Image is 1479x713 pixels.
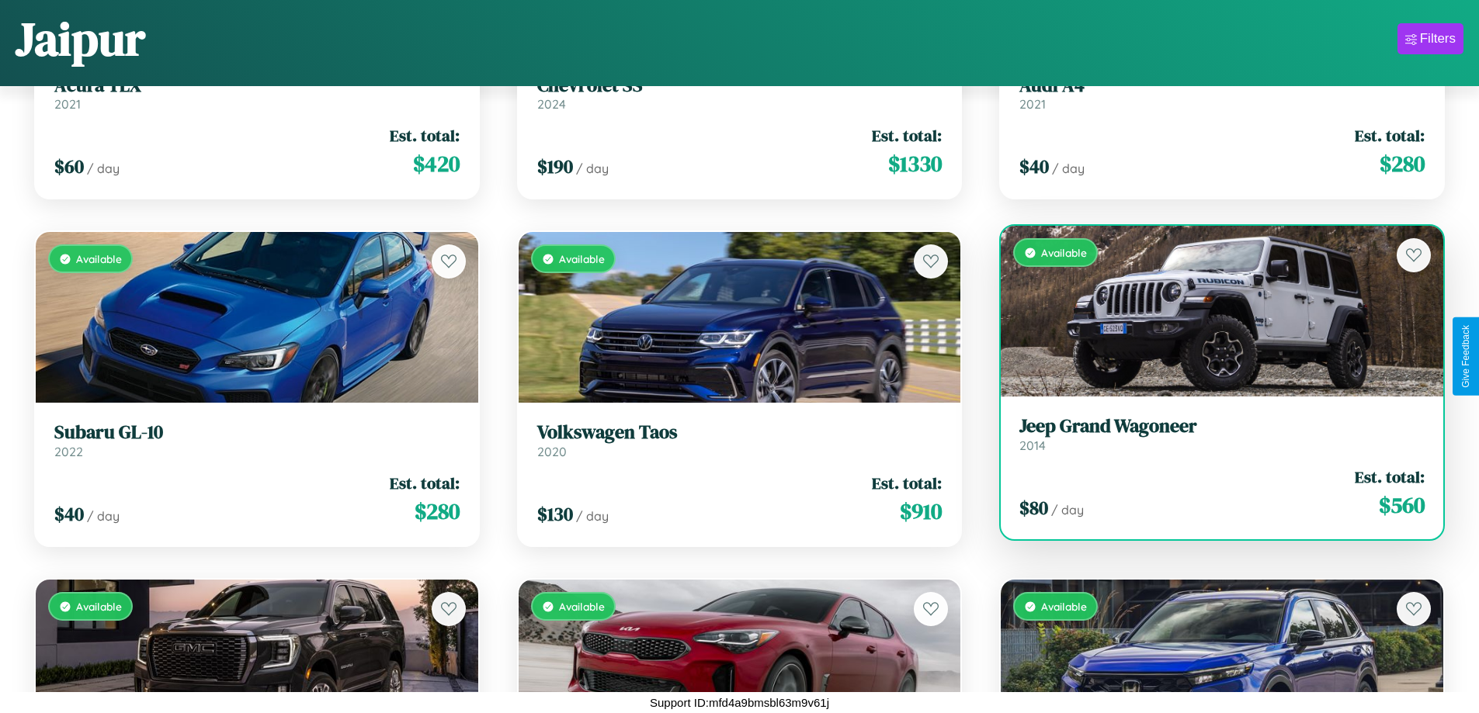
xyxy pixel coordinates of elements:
p: Support ID: mfd4a9bmsbl63m9v61j [650,692,829,713]
h1: Jaipur [16,7,145,71]
span: Est. total: [390,472,460,494]
span: Est. total: [872,124,942,147]
h3: Subaru GL-10 [54,421,460,444]
span: $ 280 [1380,148,1425,179]
span: Available [76,600,122,613]
a: Acura TLX2021 [54,74,460,112]
span: 2022 [54,444,83,459]
a: Audi A42021 [1019,74,1425,112]
span: Est. total: [390,124,460,147]
span: / day [576,161,609,176]
span: Est. total: [1355,124,1425,147]
span: $ 80 [1019,495,1048,521]
span: 2024 [537,96,566,112]
span: $ 130 [537,501,573,527]
a: Subaru GL-102022 [54,421,460,459]
span: / day [576,508,609,524]
span: / day [1051,502,1084,517]
span: Est. total: [1355,466,1425,488]
span: $ 40 [1019,154,1049,179]
div: Filters [1420,31,1456,47]
span: $ 910 [900,496,942,527]
span: Available [559,252,605,265]
h3: Jeep Grand Wagoneer [1019,415,1425,438]
span: $ 560 [1379,490,1425,521]
span: $ 280 [415,496,460,527]
span: Available [1041,600,1087,613]
span: $ 1330 [888,148,942,179]
span: Available [76,252,122,265]
span: $ 40 [54,501,84,527]
span: / day [1052,161,1085,176]
span: 2021 [54,96,81,112]
a: Jeep Grand Wagoneer2014 [1019,415,1425,453]
h3: Volkswagen Taos [537,421,943,444]
span: 2014 [1019,438,1046,453]
span: $ 60 [54,154,84,179]
div: Give Feedback [1460,325,1471,388]
span: / day [87,161,120,176]
span: Available [1041,246,1087,259]
button: Filters [1397,23,1463,54]
span: $ 190 [537,154,573,179]
span: $ 420 [413,148,460,179]
a: Volkswagen Taos2020 [537,421,943,459]
span: / day [87,508,120,524]
span: 2020 [537,444,567,459]
span: 2021 [1019,96,1046,112]
span: Available [559,600,605,613]
span: Est. total: [872,472,942,494]
a: Chevrolet SS2024 [537,74,943,112]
